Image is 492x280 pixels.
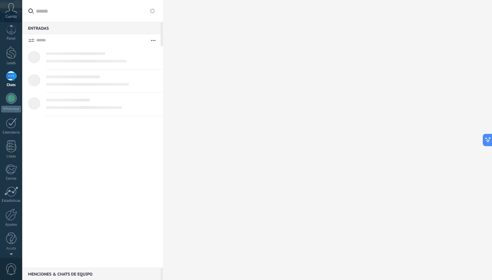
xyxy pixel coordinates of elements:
div: WhatsApp [1,106,21,112]
div: Ayuda [1,247,21,251]
div: Chats [1,83,21,87]
div: Leads [1,61,21,66]
div: Panel [1,37,21,41]
span: Cuenta [5,15,17,19]
div: Estadísticas [1,199,21,203]
div: Calendario [1,130,21,135]
div: Correo [1,177,21,181]
div: Listas [1,154,21,159]
div: Ajustes [1,223,21,227]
